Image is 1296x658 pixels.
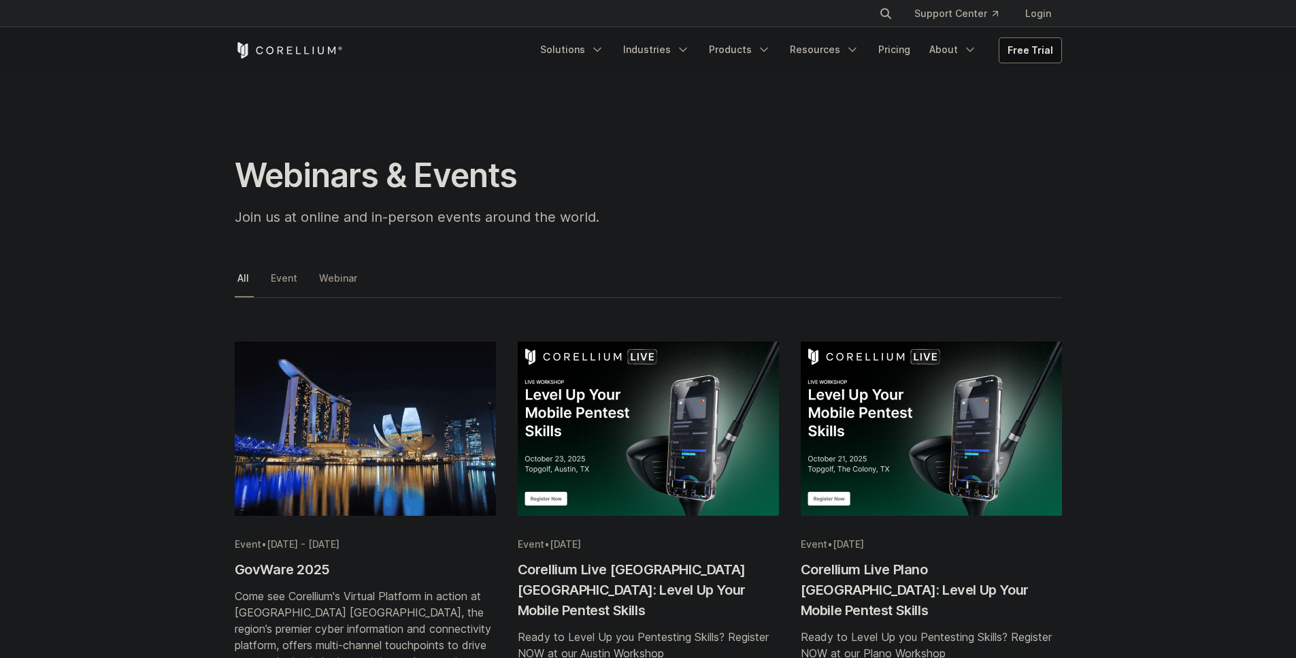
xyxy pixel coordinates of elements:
[615,37,698,62] a: Industries
[921,37,985,62] a: About
[518,538,544,550] span: Event
[267,538,339,550] span: [DATE] - [DATE]
[235,42,343,59] a: Corellium Home
[316,269,362,297] a: Webinar
[235,538,261,550] span: Event
[518,342,779,516] img: Corellium Live Austin TX: Level Up Your Mobile Pentest Skills
[518,559,779,621] h2: Corellium Live [GEOGRAPHIC_DATA] [GEOGRAPHIC_DATA]: Level Up Your Mobile Pentest Skills
[235,207,779,227] p: Join us at online and in-person events around the world.
[550,538,581,550] span: [DATE]
[801,559,1062,621] h2: Corellium Live Plano [GEOGRAPHIC_DATA]: Level Up Your Mobile Pentest Skills
[833,538,864,550] span: [DATE]
[235,538,496,551] div: •
[532,37,1062,63] div: Navigation Menu
[801,538,1062,551] div: •
[235,559,496,580] h2: GovWare 2025
[235,269,254,297] a: All
[874,1,898,26] button: Search
[235,155,779,196] h1: Webinars & Events
[532,37,612,62] a: Solutions
[863,1,1062,26] div: Navigation Menu
[801,342,1062,516] img: Corellium Live Plano TX: Level Up Your Mobile Pentest Skills
[235,342,496,516] img: GovWare 2025
[1014,1,1062,26] a: Login
[518,538,779,551] div: •
[801,538,827,550] span: Event
[701,37,779,62] a: Products
[782,37,867,62] a: Resources
[999,38,1061,63] a: Free Trial
[870,37,918,62] a: Pricing
[903,1,1009,26] a: Support Center
[268,269,302,297] a: Event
